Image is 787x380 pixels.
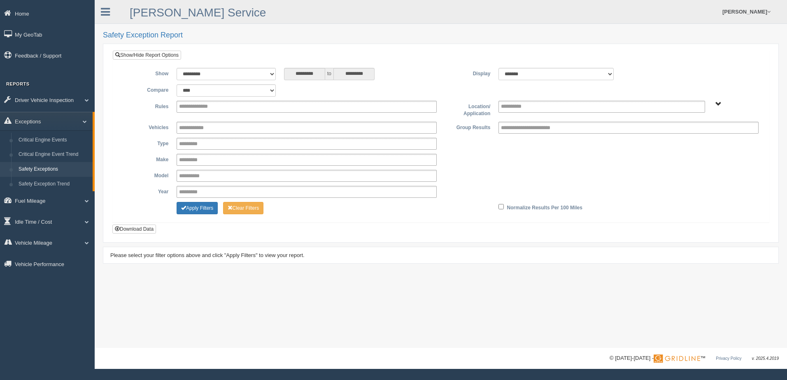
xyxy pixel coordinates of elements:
a: Safety Exception Trend [15,177,93,192]
a: Safety Exceptions [15,162,93,177]
h2: Safety Exception Report [103,31,779,39]
label: Location/ Application [441,101,494,118]
button: Download Data [112,225,156,234]
a: Critical Engine Events [15,133,93,148]
a: Show/Hide Report Options [113,51,181,60]
label: Year [119,186,172,196]
label: Display [441,68,494,78]
label: Group Results [441,122,494,132]
label: Vehicles [119,122,172,132]
label: Normalize Results Per 100 Miles [507,202,582,212]
label: Rules [119,101,172,111]
span: v. 2025.4.2019 [752,356,779,361]
span: to [325,68,333,80]
a: Privacy Policy [716,356,741,361]
button: Change Filter Options [177,202,218,214]
label: Compare [119,84,172,94]
label: Make [119,154,172,164]
a: Critical Engine Event Trend [15,147,93,162]
div: © [DATE]-[DATE] - ™ [610,354,779,363]
label: Model [119,170,172,180]
a: [PERSON_NAME] Service [130,6,266,19]
label: Show [119,68,172,78]
label: Type [119,138,172,148]
button: Change Filter Options [223,202,264,214]
img: Gridline [654,355,700,363]
span: Please select your filter options above and click "Apply Filters" to view your report. [110,252,305,258]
